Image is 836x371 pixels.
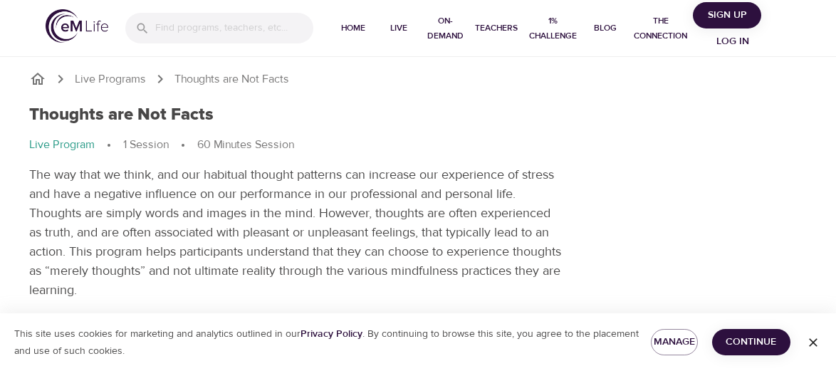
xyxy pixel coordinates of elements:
input: Find programs, teachers, etc... [155,13,313,43]
span: The Connection [634,14,687,43]
img: logo [46,9,108,43]
span: Teachers [475,21,518,36]
p: Thoughts are Not Facts [174,71,289,88]
p: The way that we think, and our habitual thought patterns can increase our experience of stress an... [29,165,563,300]
button: Sign Up [693,2,761,28]
a: Live Programs [75,71,146,88]
span: Blog [588,21,622,36]
nav: breadcrumb [29,137,807,154]
button: Continue [712,329,790,355]
span: Sign Up [699,6,756,24]
h1: Thoughts are Not Facts [29,105,214,125]
nav: breadcrumb [29,70,807,88]
span: Log in [704,33,761,51]
button: Manage [651,329,698,355]
span: 1% Challenge [529,14,577,43]
button: Log in [699,28,767,55]
p: 60 Minutes Session [197,137,294,153]
span: Home [336,21,370,36]
span: Continue [723,333,779,351]
span: On-Demand [427,14,464,43]
p: 1 Session [123,137,169,153]
span: Manage [662,333,686,351]
span: Live [382,21,416,36]
a: Privacy Policy [301,328,362,340]
p: Live Program [29,137,95,153]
